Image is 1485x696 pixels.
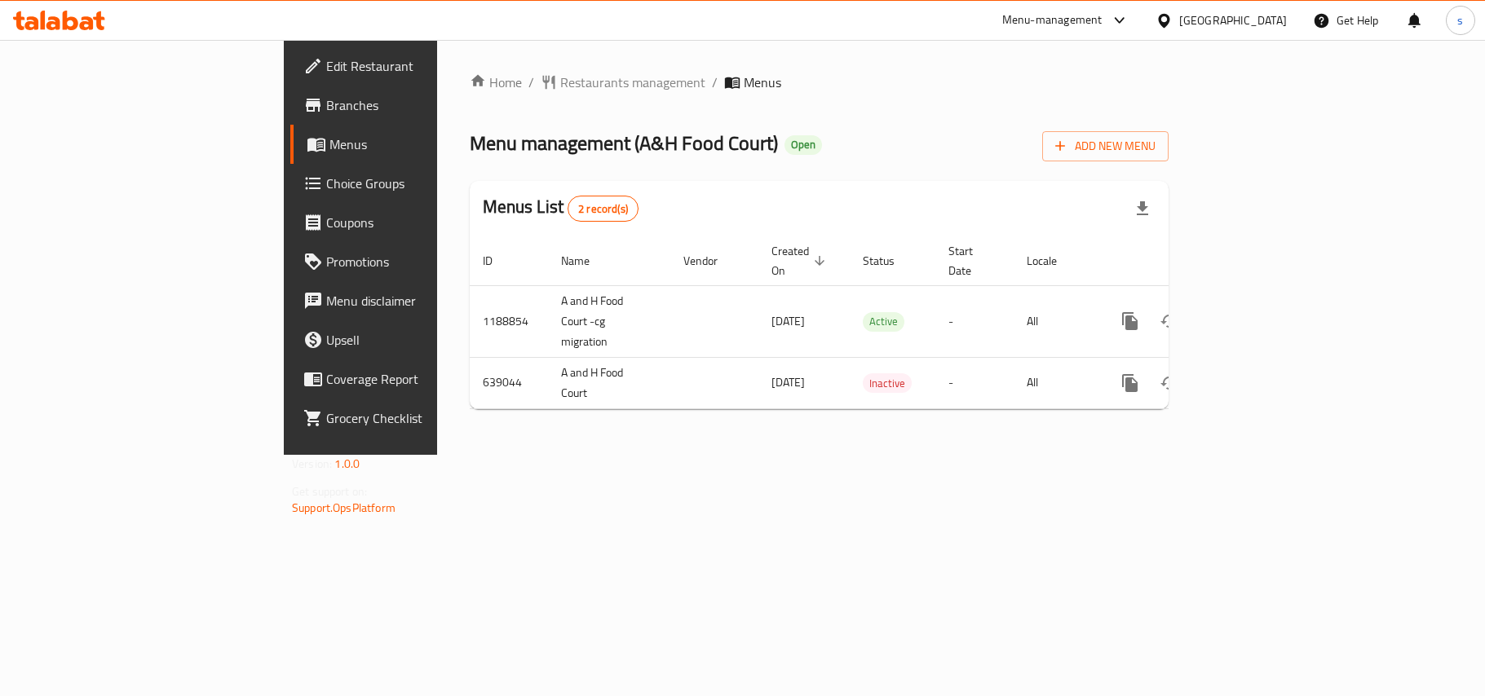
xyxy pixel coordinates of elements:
[784,135,822,155] div: Open
[771,241,830,280] span: Created On
[568,196,639,222] div: Total records count
[290,399,532,438] a: Grocery Checklist
[784,138,822,152] span: Open
[326,213,519,232] span: Coupons
[863,312,904,331] span: Active
[470,236,1280,409] table: enhanced table
[1150,302,1189,341] button: Change Status
[326,369,519,389] span: Coverage Report
[1042,131,1169,161] button: Add New Menu
[290,203,532,242] a: Coupons
[548,357,670,408] td: A and H Food Court
[326,291,519,311] span: Menu disclaimer
[561,251,611,271] span: Name
[483,195,639,222] h2: Menus List
[560,73,705,92] span: Restaurants management
[290,164,532,203] a: Choice Groups
[863,374,912,393] span: Inactive
[935,357,1014,408] td: -
[935,285,1014,357] td: -
[290,320,532,359] a: Upsell
[292,453,332,474] span: Version:
[290,86,532,125] a: Branches
[326,408,519,428] span: Grocery Checklist
[1055,136,1156,156] span: Add New Menu
[290,359,532,399] a: Coverage Report
[548,285,670,357] td: A and H Food Court -cg migration
[1111,363,1150,403] button: more
[334,453,360,474] span: 1.0.0
[1014,285,1098,357] td: All
[744,73,781,92] span: Menus
[326,56,519,76] span: Edit Restaurant
[1002,11,1103,30] div: Menu-management
[541,73,705,92] a: Restaurants management
[329,134,519,154] span: Menus
[863,312,904,332] div: Active
[1098,236,1280,286] th: Actions
[470,73,1169,92] nav: breadcrumb
[771,372,805,393] span: [DATE]
[1179,11,1287,29] div: [GEOGRAPHIC_DATA]
[483,251,514,271] span: ID
[292,481,367,502] span: Get support on:
[948,241,994,280] span: Start Date
[470,125,778,161] span: Menu management ( A&H Food Court )
[1014,357,1098,408] td: All
[863,251,916,271] span: Status
[290,125,532,164] a: Menus
[290,242,532,281] a: Promotions
[326,174,519,193] span: Choice Groups
[1111,302,1150,341] button: more
[326,330,519,350] span: Upsell
[683,251,739,271] span: Vendor
[1123,189,1162,228] div: Export file
[1027,251,1078,271] span: Locale
[326,95,519,115] span: Branches
[1150,363,1189,403] button: Change Status
[568,201,638,217] span: 2 record(s)
[1457,11,1463,29] span: s
[771,311,805,332] span: [DATE]
[712,73,718,92] li: /
[326,252,519,271] span: Promotions
[290,281,532,320] a: Menu disclaimer
[290,46,532,86] a: Edit Restaurant
[292,497,396,518] a: Support.OpsPlatform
